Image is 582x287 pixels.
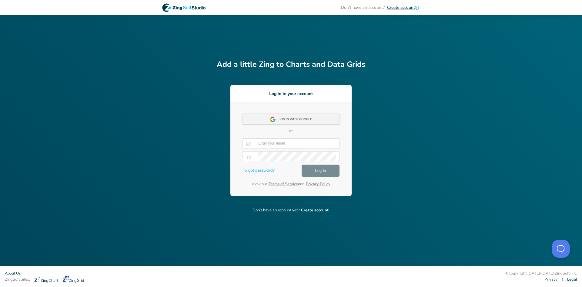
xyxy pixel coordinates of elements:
[505,271,577,277] div: © Copyright [DATE]-[DATE] ZingSoft, Inc.
[567,277,577,282] a: Legal
[269,181,298,187] a: Terms of Service
[34,276,58,284] a: ZingChart
[306,181,330,187] a: Privacy Policy
[242,128,339,134] p: or
[562,277,563,282] span: |
[63,276,84,284] a: ZingGrid
[301,207,329,213] span: Create account.
[315,167,326,174] span: Log In
[217,207,365,214] p: Don't have an account yet?
[387,5,415,10] span: Create account
[230,91,352,97] h3: Log in to your account
[302,165,339,177] button: Log In
[242,168,275,174] a: Forgot password?
[217,59,365,70] h2: Add a little Zing to Charts and Data Grids
[544,277,557,282] a: Privacy
[552,240,570,258] iframe: Toggle Customer Support
[279,114,316,125] div: Log in with Google
[242,181,339,187] p: View our and
[258,139,336,148] input: Enter your email
[5,271,21,276] a: About Us
[5,277,30,282] span: ZingSoft Sites:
